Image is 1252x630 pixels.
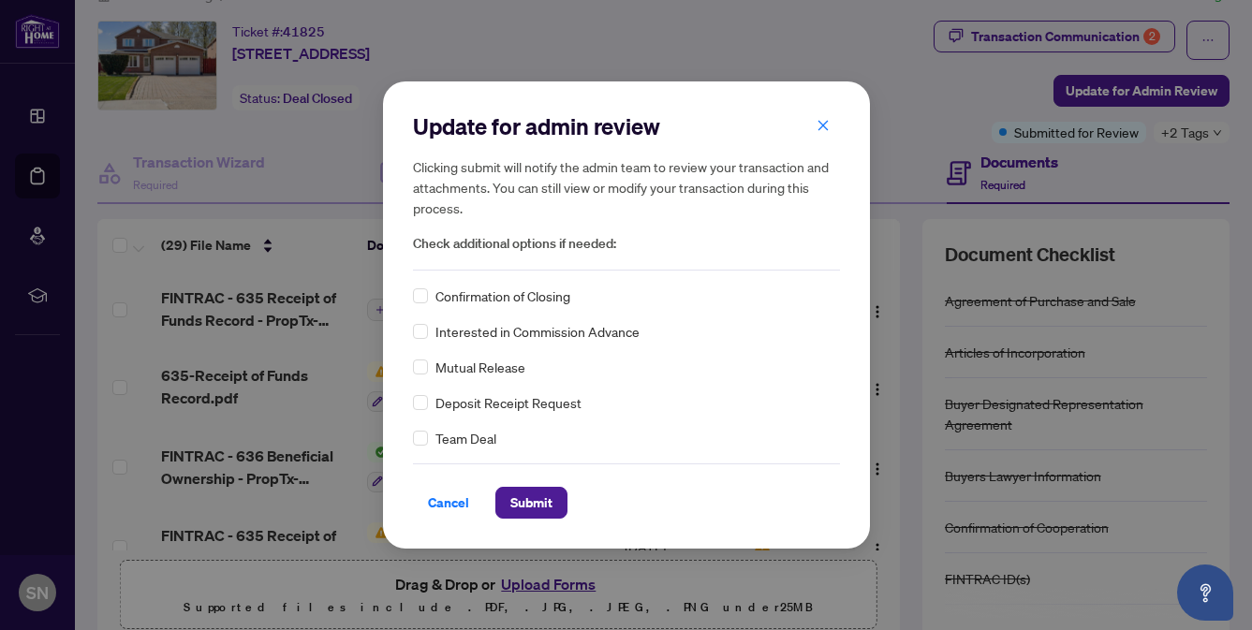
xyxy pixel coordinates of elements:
span: Team Deal [435,428,496,448]
span: Confirmation of Closing [435,286,570,306]
span: Check additional options if needed: [413,233,840,255]
span: Interested in Commission Advance [435,321,640,342]
span: close [817,119,830,132]
span: Submit [510,488,552,518]
span: Cancel [428,488,469,518]
button: Cancel [413,487,484,519]
span: Deposit Receipt Request [435,392,582,413]
h2: Update for admin review [413,111,840,141]
span: Mutual Release [435,357,525,377]
button: Open asap [1177,564,1233,621]
h5: Clicking submit will notify the admin team to review your transaction and attachments. You can st... [413,156,840,218]
button: Submit [495,487,567,519]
